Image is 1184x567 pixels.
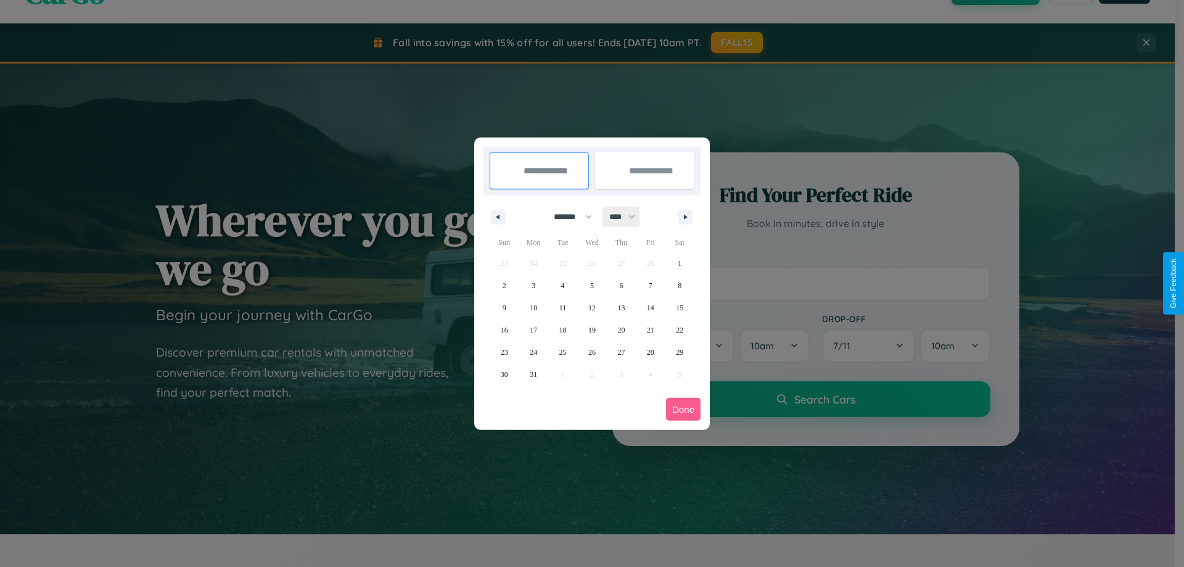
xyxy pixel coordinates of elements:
span: 28 [647,341,654,363]
span: Thu [607,233,636,252]
span: 7 [649,275,652,297]
span: 12 [588,297,596,319]
button: 29 [665,341,694,363]
span: Fri [636,233,665,252]
button: 21 [636,319,665,341]
span: 22 [676,319,683,341]
button: 28 [636,341,665,363]
button: 31 [519,363,548,386]
span: Wed [577,233,606,252]
span: 25 [559,341,567,363]
span: 19 [588,319,596,341]
button: 11 [548,297,577,319]
button: 6 [607,275,636,297]
button: 12 [577,297,606,319]
button: 25 [548,341,577,363]
button: 15 [665,297,694,319]
button: 20 [607,319,636,341]
span: 16 [501,319,508,341]
span: 23 [501,341,508,363]
span: Tue [548,233,577,252]
button: 16 [490,319,519,341]
button: 8 [665,275,694,297]
div: Give Feedback [1169,259,1178,308]
button: 3 [519,275,548,297]
button: 2 [490,275,519,297]
button: 27 [607,341,636,363]
button: 30 [490,363,519,386]
span: 6 [619,275,623,297]
button: 24 [519,341,548,363]
span: 2 [503,275,506,297]
button: 14 [636,297,665,319]
button: 26 [577,341,606,363]
span: Sat [665,233,694,252]
span: 9 [503,297,506,319]
button: Done [666,398,701,421]
button: 13 [607,297,636,319]
span: Mon [519,233,548,252]
span: Sun [490,233,519,252]
span: 24 [530,341,537,363]
span: 10 [530,297,537,319]
span: 30 [501,363,508,386]
span: 17 [530,319,537,341]
button: 23 [490,341,519,363]
span: 18 [559,319,567,341]
span: 4 [561,275,565,297]
span: 5 [590,275,594,297]
span: 29 [676,341,683,363]
button: 19 [577,319,606,341]
span: 13 [617,297,625,319]
button: 10 [519,297,548,319]
button: 9 [490,297,519,319]
button: 18 [548,319,577,341]
span: 11 [559,297,567,319]
button: 17 [519,319,548,341]
span: 1 [678,252,681,275]
button: 22 [665,319,694,341]
span: 20 [617,319,625,341]
button: 5 [577,275,606,297]
span: 8 [678,275,681,297]
span: 14 [647,297,654,319]
span: 21 [647,319,654,341]
span: 15 [676,297,683,319]
button: 1 [665,252,694,275]
span: 3 [532,275,535,297]
button: 7 [636,275,665,297]
span: 27 [617,341,625,363]
button: 4 [548,275,577,297]
span: 26 [588,341,596,363]
span: 31 [530,363,537,386]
